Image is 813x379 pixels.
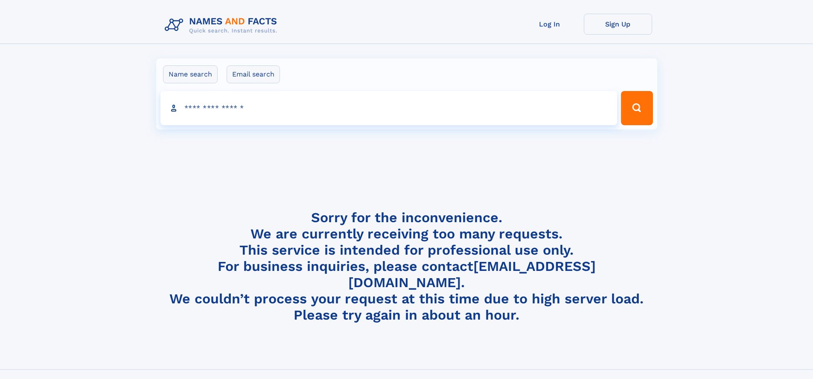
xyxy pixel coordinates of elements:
[516,14,584,35] a: Log In
[227,65,280,83] label: Email search
[161,209,652,323] h4: Sorry for the inconvenience. We are currently receiving too many requests. This service is intend...
[163,65,218,83] label: Name search
[160,91,618,125] input: search input
[584,14,652,35] a: Sign Up
[161,14,284,37] img: Logo Names and Facts
[621,91,653,125] button: Search Button
[348,258,596,291] a: [EMAIL_ADDRESS][DOMAIN_NAME]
